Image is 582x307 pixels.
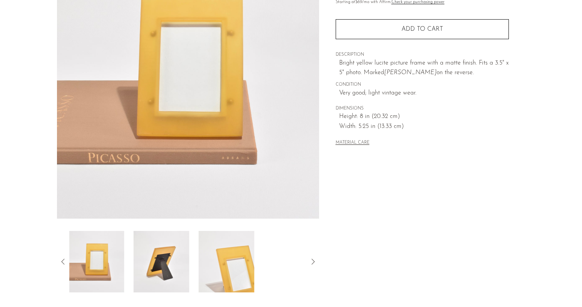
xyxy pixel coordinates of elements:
[336,19,509,39] button: Add to cart
[336,81,509,88] span: CONDITION
[134,231,189,292] img: Translucent Yellow Picture Frame
[199,231,254,292] img: Translucent Yellow Picture Frame
[384,70,436,76] em: [PERSON_NAME]
[339,58,509,78] p: Bright yellow lucite picture frame with a matte finish. Fits a 3.5" x 5" photo. Marked on the rev...
[336,105,509,112] span: DIMENSIONS
[339,112,509,122] span: Height: 8 in (20.32 cm)
[69,231,124,292] img: Translucent Yellow Picture Frame
[401,26,443,32] span: Add to cart
[336,51,509,58] span: DESCRIPTION
[339,88,509,98] span: Very good; light vintage wear.
[339,122,509,132] span: Width: 5.25 in (13.33 cm)
[336,140,370,146] button: MATERIAL CARE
